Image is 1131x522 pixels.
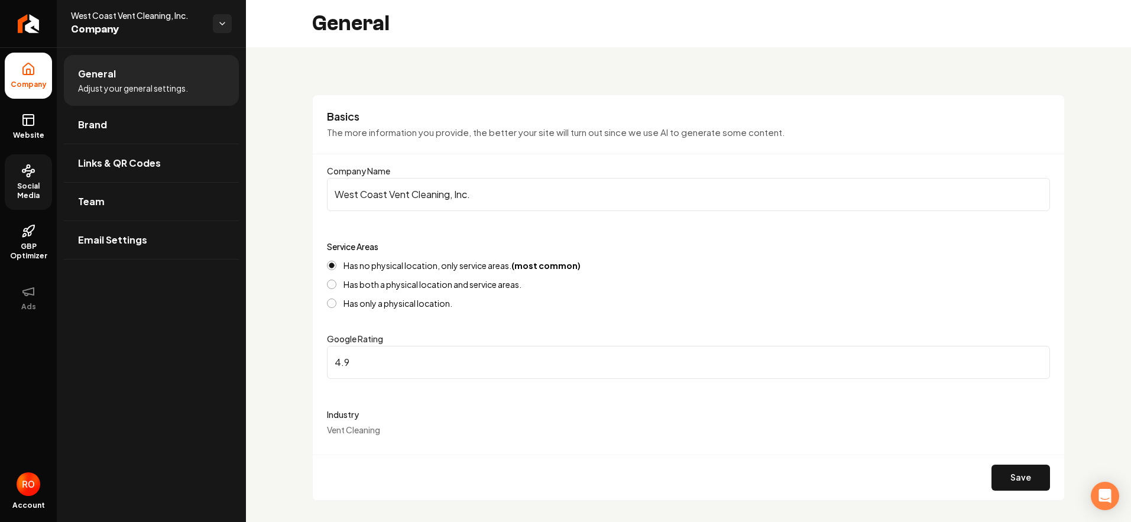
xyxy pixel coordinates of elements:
span: Email Settings [78,233,147,247]
input: Company Name [327,178,1050,211]
label: Google Rating [327,333,383,344]
span: GBP Optimizer [5,242,52,261]
h3: Basics [327,109,1050,124]
a: Email Settings [64,221,239,259]
img: Rebolt Logo [18,14,40,33]
a: Brand [64,106,239,144]
span: Vent Cleaning [327,424,380,435]
span: Brand [78,118,107,132]
a: Links & QR Codes [64,144,239,182]
label: Service Areas [327,241,378,252]
a: Website [5,103,52,150]
label: Company Name [327,166,390,176]
span: West Coast Vent Cleaning, Inc. [71,9,203,21]
label: Has no physical location, only service areas. [343,261,581,270]
input: Google Rating [327,346,1050,379]
span: Links & QR Codes [78,156,161,170]
span: Account [12,501,45,510]
h2: General [312,12,390,35]
strong: (most common) [511,260,581,271]
div: Open Intercom Messenger [1091,482,1119,510]
span: Company [71,21,203,38]
span: Adjust your general settings. [78,82,188,94]
p: The more information you provide, the better your site will turn out since we use AI to generate ... [327,126,1050,140]
span: Website [8,131,49,140]
span: General [78,67,116,81]
span: Social Media [5,181,52,200]
img: Roberto Osorio [17,472,40,496]
label: Industry [327,407,1050,422]
span: Team [78,194,105,209]
label: Has both a physical location and service areas. [343,280,521,288]
button: Open user button [17,472,40,496]
span: Company [6,80,51,89]
a: GBP Optimizer [5,215,52,270]
button: Ads [5,275,52,321]
a: Social Media [5,154,52,210]
a: Team [64,183,239,221]
span: Ads [17,302,41,312]
label: Has only a physical location. [343,299,452,307]
button: Save [991,465,1050,491]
